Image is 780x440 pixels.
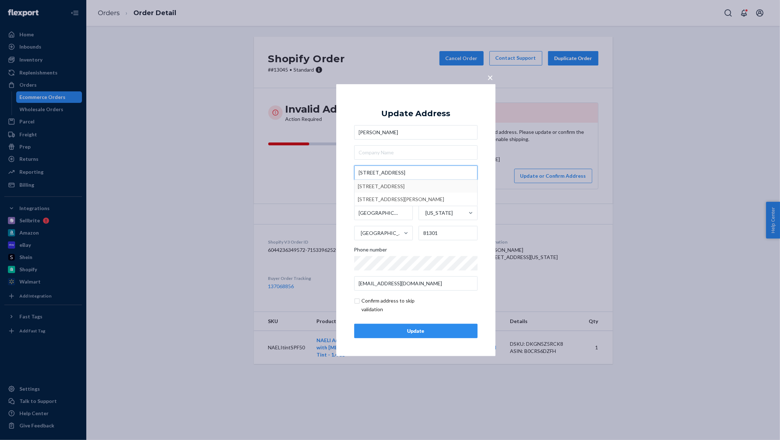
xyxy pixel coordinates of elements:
[354,276,478,291] input: Email (Only Required for International)
[354,165,478,180] input: [STREET_ADDRESS][STREET_ADDRESS][PERSON_NAME]
[354,145,478,160] input: Company Name
[358,180,474,193] div: [STREET_ADDRESS]
[354,125,478,140] input: First & Last Name
[381,109,450,118] div: Update Address
[488,71,493,83] span: ×
[425,206,425,220] input: [US_STATE]
[358,193,474,206] div: [STREET_ADDRESS][PERSON_NAME]
[360,327,471,335] div: Update
[354,246,387,256] span: Phone number
[360,226,361,240] input: [GEOGRAPHIC_DATA]
[419,226,478,240] input: ZIP Code
[425,209,453,217] div: [US_STATE]
[354,324,478,338] button: Update
[354,206,413,220] input: City
[361,230,403,237] div: [GEOGRAPHIC_DATA]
